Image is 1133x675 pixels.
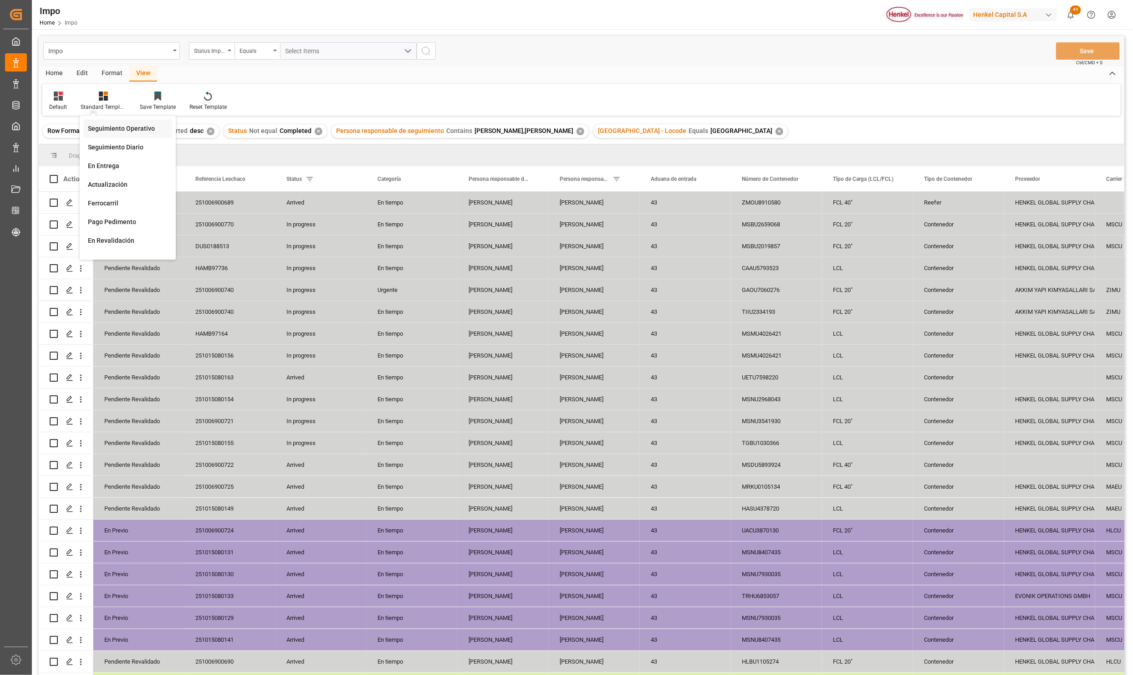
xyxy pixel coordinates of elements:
button: open menu [189,42,235,60]
div: HAMB97736 [184,257,276,279]
div: Arrived [276,454,367,476]
div: En tiempo [367,345,458,366]
div: TGBU1030366 [731,432,822,454]
div: Press SPACE to select this row. [39,651,93,673]
div: Save Template [140,103,176,111]
div: CAAU5793523 [731,257,822,279]
div: Equals [240,45,270,55]
button: open menu [235,42,280,60]
div: 251015080156 [184,345,276,366]
div: HENKEL GLOBAL SUPPLY CHAIN B.V. [1015,236,1084,257]
div: 43 [640,432,731,454]
div: LCL [822,345,913,366]
div: [PERSON_NAME] [458,607,549,629]
button: Save [1056,42,1120,60]
div: 43 [640,389,731,410]
div: Standard Templates [81,103,126,111]
div: Arrived [276,476,367,497]
div: [PERSON_NAME] [458,389,549,410]
div: [PERSON_NAME] [549,301,640,322]
div: Contenedor [913,301,1004,322]
div: Press SPACE to select this row. [39,192,93,214]
div: 43 [640,279,731,301]
div: AKKIM YAPI KIMYASALLARI SANAYI VE TICARET. A.S. [1015,302,1084,322]
button: search button [417,42,436,60]
div: Contenedor [913,520,1004,541]
div: Press SPACE to select this row. [39,279,93,301]
div: Contenedor [913,563,1004,585]
div: MSNU8407435 [731,629,822,650]
div: Action [63,175,83,183]
div: [PERSON_NAME] [549,498,640,519]
div: Reset Template [189,103,227,111]
span: desc [190,127,204,134]
div: [PERSON_NAME] [549,607,640,629]
div: Contenedor [913,345,1004,366]
div: [PERSON_NAME] [549,410,640,432]
div: Press SPACE to select this row. [39,563,93,585]
div: Contenedor [913,432,1004,454]
div: En tiempo [367,651,458,672]
div: MSNU7930035 [731,607,822,629]
div: DUS0188513 [184,235,276,257]
div: Press SPACE to select this row. [39,520,93,542]
div: 251006900690 [184,651,276,672]
div: [PERSON_NAME] [549,214,640,235]
div: Contenedor [913,279,1004,301]
div: In progress [276,235,367,257]
div: MSBU2659068 [731,214,822,235]
span: Tipo de Carga (LCL/FCL) [833,176,893,182]
div: [PERSON_NAME] [458,651,549,672]
div: TRHU6853057 [731,585,822,607]
div: [PERSON_NAME] [458,454,549,476]
div: 251015080131 [184,542,276,563]
div: [PERSON_NAME] [458,257,549,279]
img: Henkel%20logo.jpg_1689854090.jpg [887,7,963,23]
div: Impo [48,45,170,56]
div: Contenedor [913,257,1004,279]
div: LCL [822,607,913,629]
div: 251006900689 [184,192,276,213]
div: FCL 20" [822,235,913,257]
div: En tiempo [367,301,458,322]
div: [PERSON_NAME] [549,520,640,541]
div: [PERSON_NAME] [549,454,640,476]
button: Help Center [1081,5,1102,25]
div: Seguimiento Operativo [88,124,168,133]
div: LCL [822,389,913,410]
div: [PERSON_NAME] [549,279,640,301]
span: Proveedor [1015,176,1040,182]
div: [PERSON_NAME] [458,214,549,235]
div: Arrived [276,585,367,607]
div: 43 [640,476,731,497]
div: 251015080130 [184,563,276,585]
div: Henkel Capital S.A [970,8,1057,21]
div: Pendiente Revalidado [104,389,174,410]
div: Edit [70,66,95,82]
div: HENKEL GLOBAL SUPPLY CHAIN B.V. [1015,214,1084,235]
div: LCL [822,542,913,563]
div: In progress [276,214,367,235]
div: En tiempo [367,410,458,432]
div: Arrived [276,192,367,213]
div: ZMOU8910580 [731,192,822,213]
div: Home [39,66,70,82]
div: HENKEL GLOBAL SUPPLY CHAIN B.V. [1015,192,1084,213]
div: MSMU4026421 [731,323,822,344]
div: [PERSON_NAME] [549,345,640,366]
button: Henkel Capital S.A [970,6,1061,23]
div: LCL [822,498,913,519]
div: Contenedor [913,607,1004,629]
div: View [129,66,157,82]
div: [PERSON_NAME] [549,257,640,279]
div: Press SPACE to select this row. [39,389,93,410]
div: En tiempo [367,214,458,235]
a: Home [40,20,55,26]
div: MSBU2019857 [731,235,822,257]
div: MSMU4026421 [731,345,822,366]
div: Contenedor [913,629,1004,650]
div: Contenedor [913,214,1004,235]
div: Pendiente Revalidado [104,280,174,301]
div: [PERSON_NAME] [458,585,549,607]
div: FCL 40" [822,454,913,476]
